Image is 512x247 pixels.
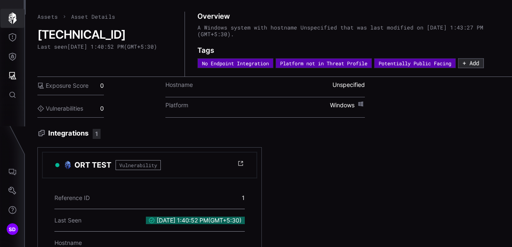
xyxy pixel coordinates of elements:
[37,43,157,50] div: Last seen [DATE] 1:40:52 PM ( GMT+5:30 )
[93,129,101,139] div: 1
[146,217,245,224] span: [DATE] 1:40:52 PM ( GMT+5:30 )
[37,105,83,112] label: Vulnerabilities
[64,161,72,169] img: Test Source
[165,81,193,89] label: Hostname
[54,239,82,247] span: Hostname
[202,61,269,66] div: No Endpoint Integration
[0,220,25,239] button: SD
[379,61,451,66] div: Potentially Public Facing
[37,77,104,95] div: 0
[280,61,367,66] div: Platform not in Threat Profile
[458,58,484,68] button: + Add
[330,101,365,109] span: Windows
[37,82,89,89] label: Exposure Score
[165,101,188,109] label: Platform
[37,27,173,42] h2: [TECHNICAL_ID]
[37,12,115,22] nav: breadcrumb
[54,217,81,224] span: Last Seen
[37,13,58,20] a: Assets
[37,129,512,139] h3: Integrations
[9,225,16,234] span: SD
[116,160,161,170] span: Vulnerability
[71,13,115,20] span: Asset Details
[37,100,104,118] div: 0
[74,160,111,170] h3: ORT TEST
[242,190,245,206] div: 1
[332,81,365,89] span: Unspecified
[54,194,90,202] span: Reference ID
